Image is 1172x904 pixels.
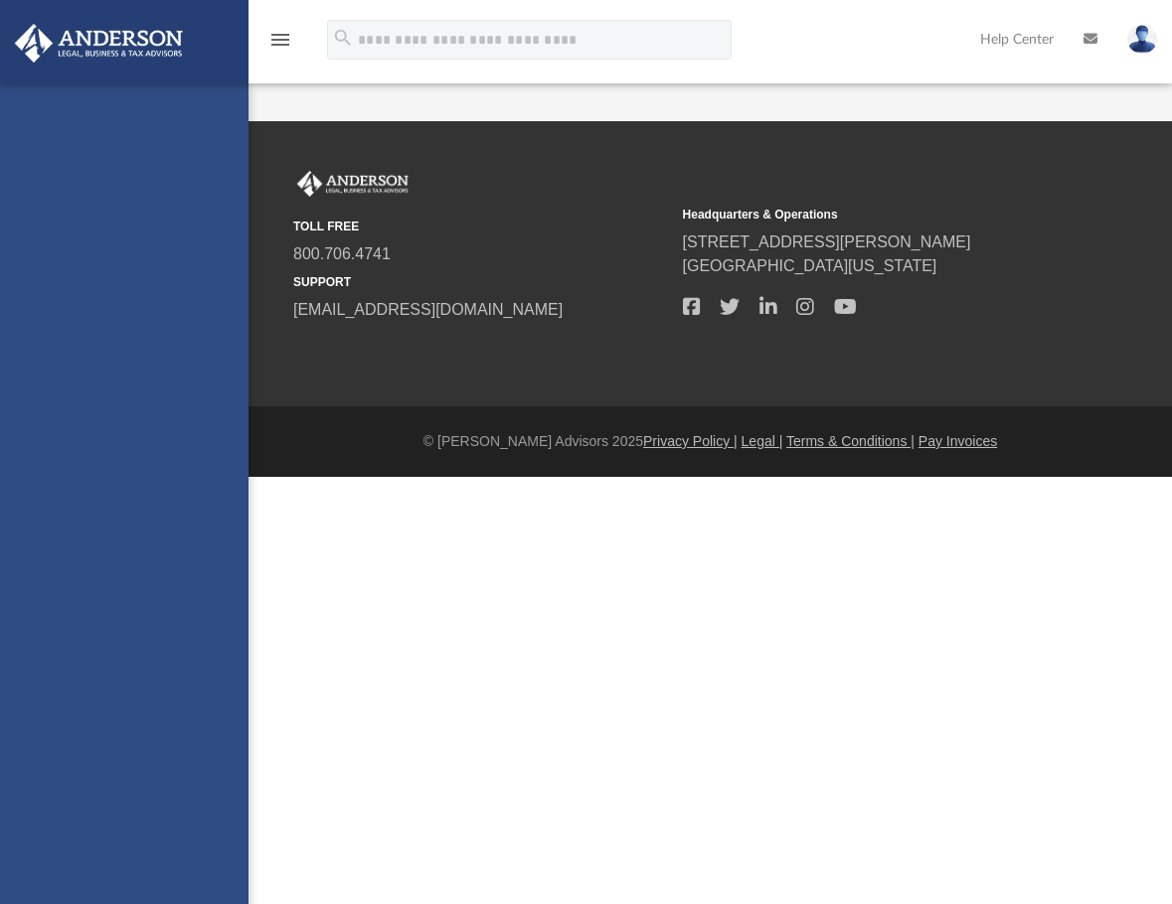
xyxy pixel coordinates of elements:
[643,433,738,449] a: Privacy Policy |
[1127,25,1157,54] img: User Pic
[268,28,292,52] i: menu
[249,431,1172,452] div: © [PERSON_NAME] Advisors 2025
[786,433,915,449] a: Terms & Conditions |
[683,257,937,274] a: [GEOGRAPHIC_DATA][US_STATE]
[268,38,292,52] a: menu
[293,171,413,197] img: Anderson Advisors Platinum Portal
[683,233,971,250] a: [STREET_ADDRESS][PERSON_NAME]
[742,433,783,449] a: Legal |
[293,218,669,235] small: TOLL FREE
[293,301,563,318] a: [EMAIL_ADDRESS][DOMAIN_NAME]
[332,27,354,49] i: search
[683,206,1059,224] small: Headquarters & Operations
[919,433,997,449] a: Pay Invoices
[9,24,189,63] img: Anderson Advisors Platinum Portal
[293,245,391,262] a: 800.706.4741
[293,273,669,291] small: SUPPORT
